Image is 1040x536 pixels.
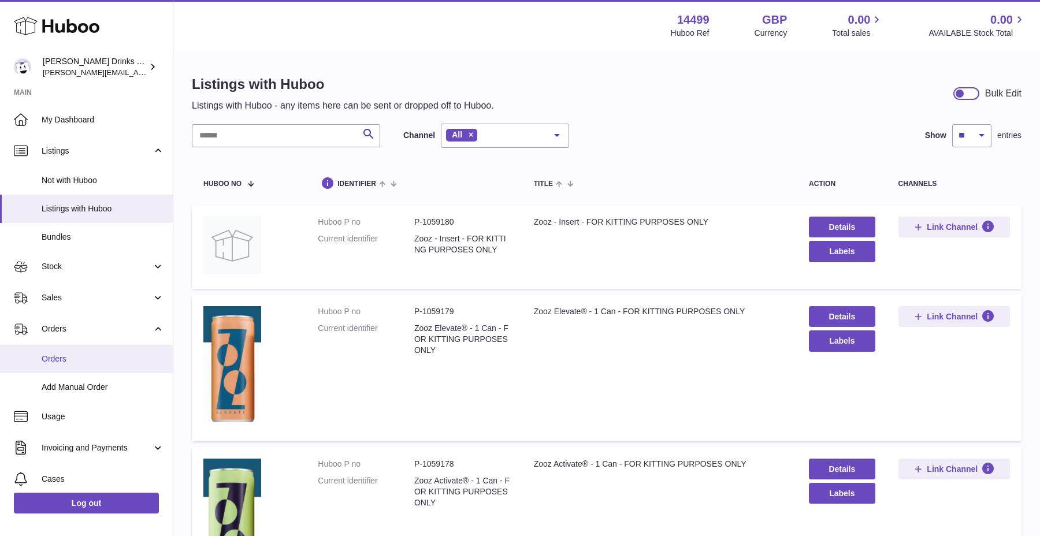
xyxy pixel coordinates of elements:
[414,475,511,508] dd: Zooz Activate® - 1 Can - FOR KITTING PURPOSES ONLY
[809,241,875,262] button: Labels
[898,217,1010,237] button: Link Channel
[42,232,164,243] span: Bundles
[898,459,1010,479] button: Link Channel
[42,411,164,422] span: Usage
[192,75,494,94] h1: Listings with Huboo
[42,292,152,303] span: Sales
[534,180,553,188] span: title
[203,180,242,188] span: Huboo no
[809,459,875,479] a: Details
[534,459,786,470] div: Zooz Activate® - 1 Can - FOR KITTING PURPOSES ONLY
[414,323,511,356] dd: Zooz Elevate® - 1 Can - FOR KITTING PURPOSES ONLY
[203,306,261,427] img: Zooz Elevate® - 1 Can - FOR KITTING PURPOSES ONLY
[42,261,152,272] span: Stock
[985,87,1022,100] div: Bulk Edit
[927,222,978,232] span: Link Channel
[42,114,164,125] span: My Dashboard
[42,382,164,393] span: Add Manual Order
[809,483,875,504] button: Labels
[809,180,875,188] div: action
[42,474,164,485] span: Cases
[414,217,511,228] dd: P-1059180
[14,58,31,76] img: daniel@zoosdrinks.com
[927,311,978,322] span: Link Channel
[898,306,1010,327] button: Link Channel
[42,442,152,453] span: Invoicing and Payments
[990,12,1013,28] span: 0.00
[928,28,1026,39] span: AVAILABLE Stock Total
[762,12,787,28] strong: GBP
[318,323,414,356] dt: Current identifier
[534,217,786,228] div: Zooz - Insert - FOR KITTING PURPOSES ONLY
[898,180,1010,188] div: channels
[809,330,875,351] button: Labels
[755,28,788,39] div: Currency
[192,99,494,112] p: Listings with Huboo - any items here can be sent or dropped off to Huboo.
[925,130,946,141] label: Show
[42,175,164,186] span: Not with Huboo
[14,493,159,513] a: Log out
[848,12,871,28] span: 0.00
[832,12,883,39] a: 0.00 Total sales
[318,233,414,255] dt: Current identifier
[671,28,710,39] div: Huboo Ref
[42,353,164,364] span: Orders
[318,475,414,508] dt: Current identifier
[43,68,232,77] span: [PERSON_NAME][EMAIL_ADDRESS][DOMAIN_NAME]
[928,12,1026,39] a: 0.00 AVAILABLE Stock Total
[452,130,462,139] span: All
[318,459,414,470] dt: Huboo P no
[42,146,152,157] span: Listings
[809,306,875,327] a: Details
[318,306,414,317] dt: Huboo P no
[337,180,376,188] span: identifier
[414,306,511,317] dd: P-1059179
[534,306,786,317] div: Zooz Elevate® - 1 Can - FOR KITTING PURPOSES ONLY
[318,217,414,228] dt: Huboo P no
[832,28,883,39] span: Total sales
[414,233,511,255] dd: Zooz - Insert - FOR KITTING PURPOSES ONLY
[414,459,511,470] dd: P-1059178
[43,56,147,78] div: [PERSON_NAME] Drinks LTD (t/a Zooz)
[997,130,1022,141] span: entries
[42,203,164,214] span: Listings with Huboo
[677,12,710,28] strong: 14499
[42,323,152,334] span: Orders
[927,464,978,474] span: Link Channel
[403,130,435,141] label: Channel
[203,217,261,274] img: Zooz - Insert - FOR KITTING PURPOSES ONLY
[809,217,875,237] a: Details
